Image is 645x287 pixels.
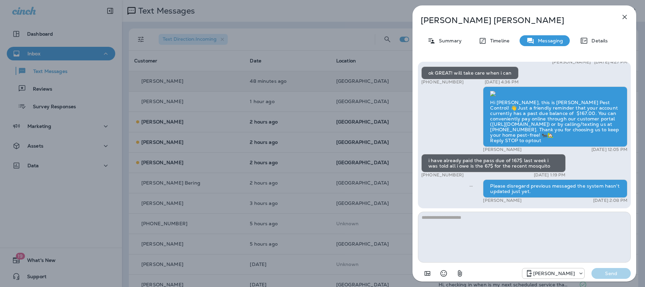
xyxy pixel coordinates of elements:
p: [PERSON_NAME] [483,198,522,203]
p: Summary [436,38,462,43]
p: [DATE] 2:08 PM [593,198,627,203]
button: Add in a premade template [421,267,434,280]
p: [PHONE_NUMBER] [421,79,464,85]
div: ok GREAT! will take care when i can [421,66,519,79]
div: +1 (504) 576-9603 [522,269,585,278]
p: Details [588,38,608,43]
div: i have already paid the pass due of 167$ last week i was told all i owe is the 67$ for the recent... [421,154,566,172]
p: [DATE] 1:19 PM [534,172,566,178]
p: Messaging [535,38,563,43]
p: [PERSON_NAME] [533,271,575,276]
div: Hi [PERSON_NAME], this is [PERSON_NAME] Pest Control! 👋 Just a friendly reminder that your accoun... [483,87,627,147]
p: [PERSON_NAME] [PERSON_NAME] [421,16,606,25]
p: Timeline [487,38,509,43]
p: [PHONE_NUMBER] [421,172,464,178]
button: Select an emoji [437,267,450,280]
p: [DATE] 4:36 PM [485,79,519,85]
p: [PERSON_NAME] [483,147,522,152]
p: [DATE] 12:05 PM [591,147,627,152]
div: Please disregard previous messaged the system hasn't updated just yet. [483,179,627,198]
img: twilio-download [490,91,496,96]
p: [PERSON_NAME] [552,59,591,65]
p: [DATE] 4:27 PM [594,59,627,65]
span: Sent [469,183,473,189]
